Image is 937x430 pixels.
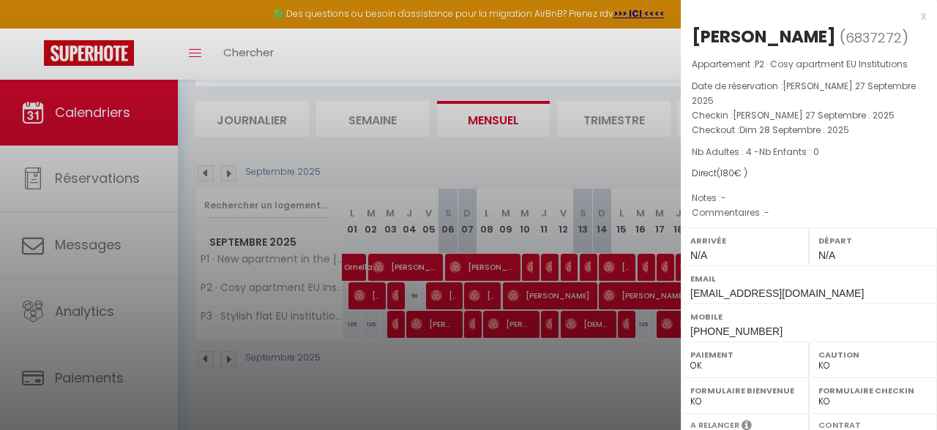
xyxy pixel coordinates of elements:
span: P2 · Cosy apartment EU Institutions [755,58,908,70]
span: N/A [818,249,835,261]
span: Nb Enfants : 0 [759,146,819,158]
span: ( € ) [717,167,747,179]
label: Formulaire Checkin [818,383,927,398]
span: - [721,192,726,204]
label: Caution [818,347,927,362]
label: Paiement [690,347,799,362]
p: Checkin : [692,108,926,123]
span: [PERSON_NAME] 27 Septembre . 2025 [733,109,895,121]
div: [PERSON_NAME] [692,25,836,48]
p: Notes : [692,191,926,205]
span: - [764,206,769,219]
label: Formulaire Bienvenue [690,383,799,398]
label: Email [690,271,927,286]
span: ( ) [840,27,908,48]
label: Arrivée [690,233,799,248]
span: N/A [690,249,707,261]
span: [PHONE_NUMBER] [690,325,783,337]
span: Nb Adultes : 4 - [692,146,819,158]
label: Contrat [818,419,861,429]
p: Appartement : [692,57,926,72]
span: Dim 28 Septembre . 2025 [739,124,849,136]
span: 6837272 [845,29,902,47]
span: [EMAIL_ADDRESS][DOMAIN_NAME] [690,287,864,299]
label: Mobile [690,309,927,324]
div: x [681,7,926,25]
label: Départ [818,233,927,248]
p: Checkout : [692,123,926,137]
div: Direct [692,167,926,181]
span: 180 [720,167,734,179]
p: Commentaires : [692,205,926,220]
span: [PERSON_NAME] 27 Septembre . 2025 [692,80,920,107]
p: Date de réservation : [692,79,926,108]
